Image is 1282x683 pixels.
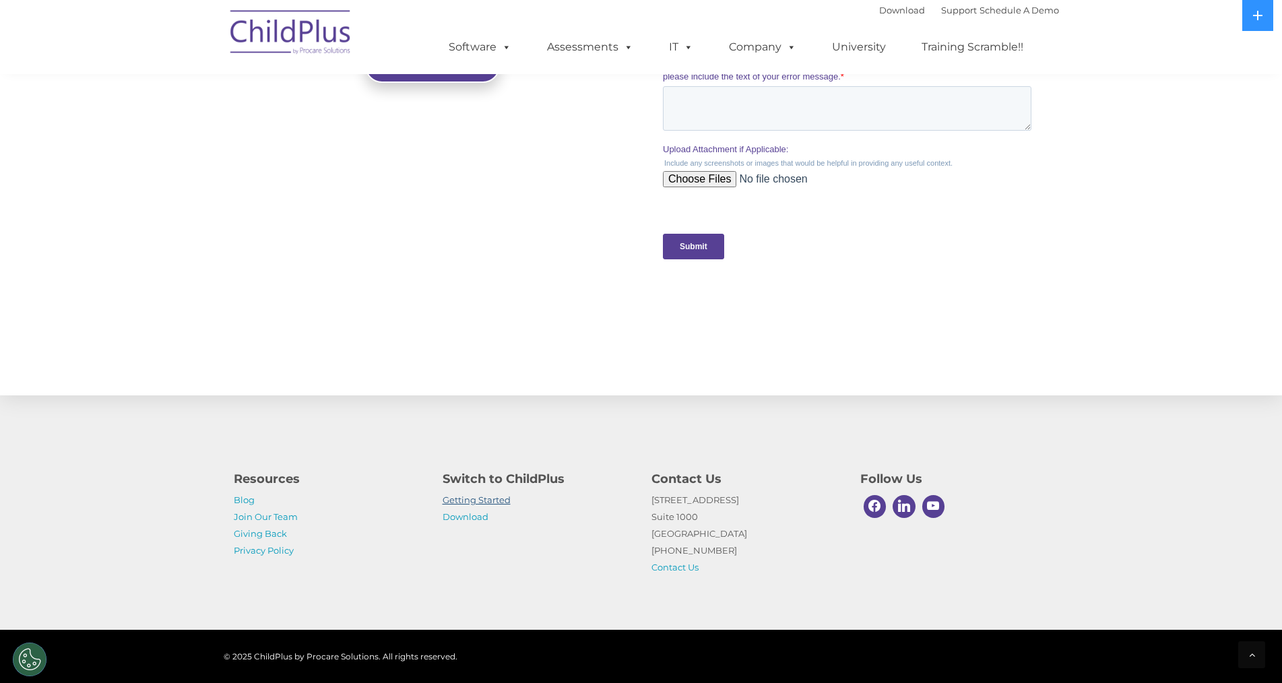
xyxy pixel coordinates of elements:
a: Facebook [860,492,890,521]
a: Assessments [534,34,647,61]
a: Support [941,5,977,15]
a: Company [715,34,810,61]
span: Phone number [187,144,245,154]
a: Giving Back [234,528,287,539]
a: Download [443,511,488,522]
h4: Contact Us [651,469,840,488]
h4: Switch to ChildPlus [443,469,631,488]
p: [STREET_ADDRESS] Suite 1000 [GEOGRAPHIC_DATA] [PHONE_NUMBER] [651,492,840,576]
a: Getting Started [443,494,511,505]
a: University [819,34,899,61]
a: Youtube [919,492,949,521]
a: Software [435,34,525,61]
font: | [879,5,1059,15]
a: Linkedin [889,492,919,521]
a: Contact Us [651,562,699,573]
button: Cookies Settings [13,643,46,676]
a: IT [655,34,707,61]
span: Last name [187,89,228,99]
a: Privacy Policy [234,545,294,556]
span: © 2025 ChildPlus by Procare Solutions. All rights reserved. [224,651,457,661]
a: Training Scramble!! [908,34,1037,61]
a: Schedule A Demo [980,5,1059,15]
h4: Resources [234,469,422,488]
a: Join Our Team [234,511,298,522]
a: Download [879,5,925,15]
a: Visit our blog [365,49,500,83]
img: ChildPlus by Procare Solutions [224,1,358,68]
h4: Follow Us [860,469,1049,488]
a: Blog [234,494,255,505]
